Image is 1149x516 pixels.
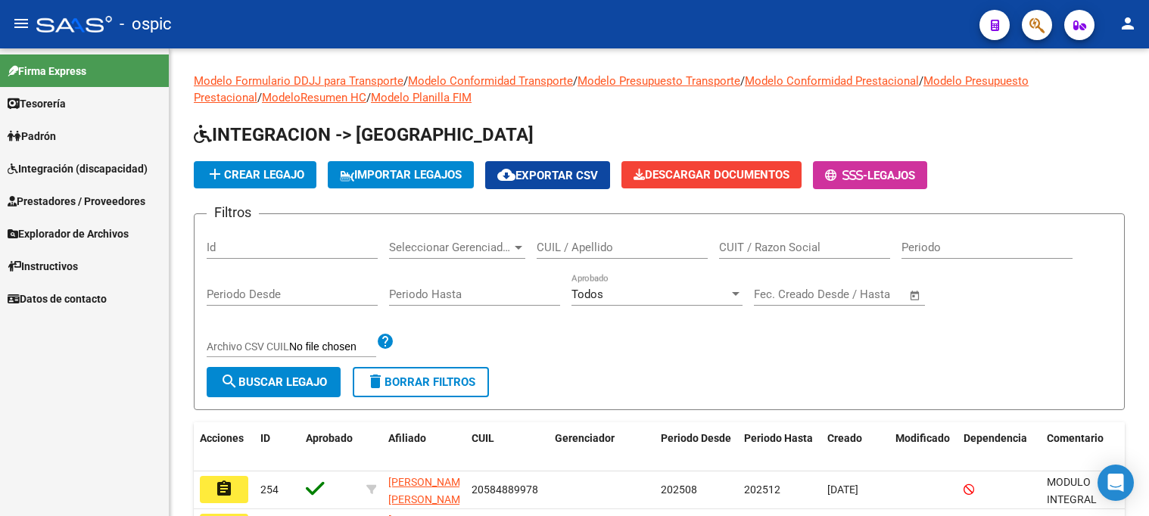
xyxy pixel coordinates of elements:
span: Explorador de Archivos [8,225,129,242]
span: Modificado [895,432,950,444]
span: ID [260,432,270,444]
span: Instructivos [8,258,78,275]
span: 254 [260,483,279,496]
datatable-header-cell: CUIL [466,422,549,472]
mat-icon: cloud_download [497,166,515,184]
button: Exportar CSV [485,161,610,189]
datatable-header-cell: Periodo Hasta [738,422,821,472]
datatable-header-cell: Periodo Desde [655,422,738,472]
mat-icon: add [206,165,224,183]
button: -Legajos [813,161,927,189]
span: Todos [571,288,603,301]
span: [DATE] [827,483,858,496]
input: End date [817,288,890,301]
span: Crear Legajo [206,168,304,182]
datatable-header-cell: Acciones [194,422,254,472]
span: Tesorería [8,95,66,112]
span: Aprobado [306,432,353,444]
datatable-header-cell: Gerenciador [549,422,655,472]
span: 20584889978 [472,483,538,496]
span: - ospic [120,8,172,41]
mat-icon: search [220,372,238,390]
span: IMPORTAR LEGAJOS [340,168,462,182]
datatable-header-cell: Comentario [1041,422,1132,472]
span: Afiliado [388,432,426,444]
span: Datos de contacto [8,291,107,307]
mat-icon: help [376,332,394,350]
span: Gerenciador [555,432,615,444]
datatable-header-cell: Dependencia [957,422,1041,472]
datatable-header-cell: Afiliado [382,422,466,472]
span: 202508 [661,483,697,496]
datatable-header-cell: ID [254,422,300,472]
mat-icon: person [1119,14,1137,33]
a: Modelo Conformidad Prestacional [745,74,919,88]
button: Descargar Documentos [621,161,802,188]
a: Modelo Conformidad Transporte [408,74,573,88]
button: Borrar Filtros [353,367,489,397]
span: Dependencia [964,432,1027,444]
span: 202512 [744,483,780,496]
mat-icon: assignment [215,480,233,498]
span: Borrar Filtros [366,375,475,389]
span: Integración (discapacidad) [8,160,148,177]
span: Prestadores / Proveedores [8,193,145,210]
a: Modelo Formulario DDJJ para Transporte [194,74,403,88]
div: Open Intercom Messenger [1098,465,1134,501]
span: Periodo Hasta [744,432,813,444]
button: IMPORTAR LEGAJOS [328,161,474,188]
input: Archivo CSV CUIL [289,340,376,354]
span: [PERSON_NAME] [PERSON_NAME] [388,476,469,505]
span: CUIL [472,432,494,444]
a: Modelo Planilla FIM [371,91,472,104]
span: Comentario [1047,432,1104,444]
span: Archivo CSV CUIL [207,340,289,353]
span: INTEGRACION -> [GEOGRAPHIC_DATA] [194,124,534,145]
mat-icon: delete [366,372,385,390]
span: Seleccionar Gerenciador [389,241,512,254]
button: Crear Legajo [194,161,316,188]
span: Exportar CSV [497,169,598,182]
span: Descargar Documentos [634,168,789,182]
datatable-header-cell: Modificado [889,422,957,472]
span: Legajos [867,169,915,182]
span: Creado [827,432,862,444]
a: ModeloResumen HC [262,91,366,104]
datatable-header-cell: Aprobado [300,422,360,472]
datatable-header-cell: Creado [821,422,889,472]
mat-icon: menu [12,14,30,33]
button: Buscar Legajo [207,367,341,397]
input: Start date [754,288,803,301]
span: Buscar Legajo [220,375,327,389]
span: Periodo Desde [661,432,731,444]
span: Acciones [200,432,244,444]
span: Firma Express [8,63,86,79]
span: - [825,169,867,182]
h3: Filtros [207,202,259,223]
a: Modelo Presupuesto Transporte [578,74,740,88]
button: Open calendar [907,287,924,304]
span: Padrón [8,128,56,145]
